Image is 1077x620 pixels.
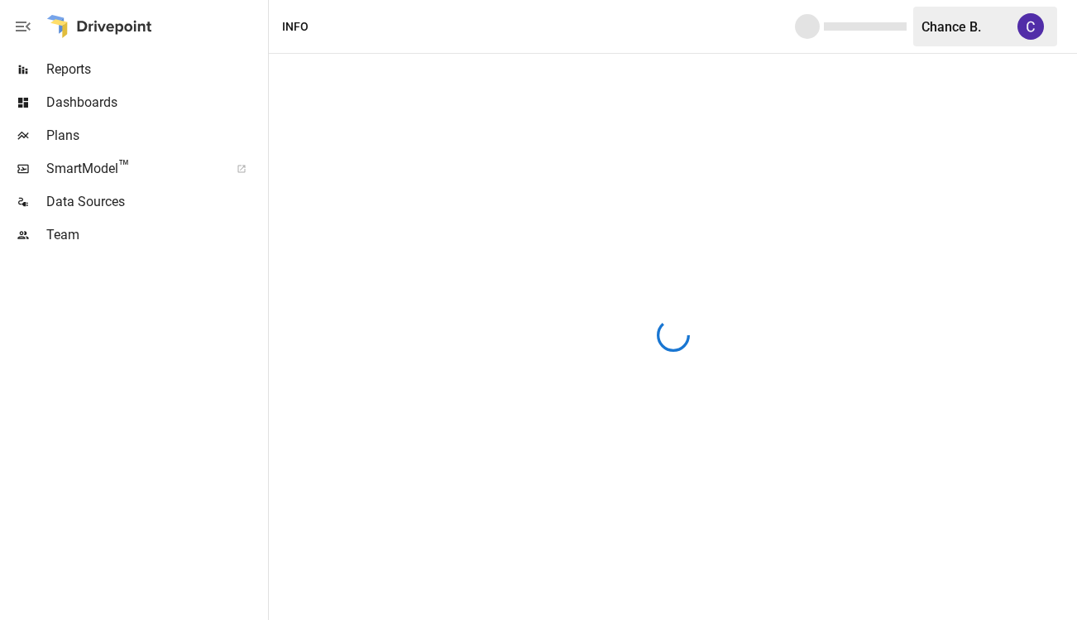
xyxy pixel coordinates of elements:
[118,156,130,177] span: ™
[1017,13,1044,40] img: Chance Barnett
[46,60,265,79] span: Reports
[46,126,265,146] span: Plans
[1008,3,1054,50] button: Chance Barnett
[46,192,265,212] span: Data Sources
[46,159,218,179] span: SmartModel
[921,19,1008,35] div: Chance B.
[46,93,265,113] span: Dashboards
[46,225,265,245] span: Team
